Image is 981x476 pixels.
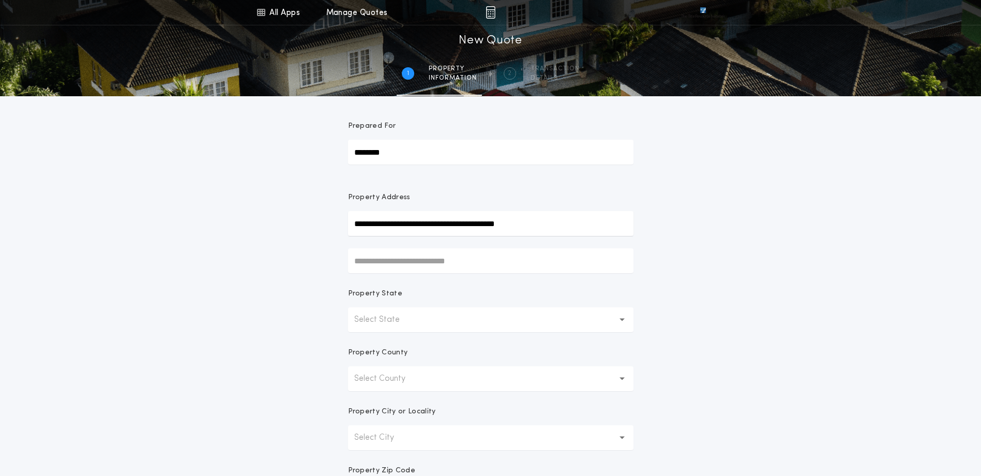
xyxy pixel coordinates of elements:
[348,192,633,203] p: Property Address
[531,74,580,82] span: details
[429,74,477,82] span: information
[348,307,633,332] button: Select State
[348,289,402,299] p: Property State
[407,69,409,78] h2: 1
[486,6,495,19] img: img
[354,432,411,444] p: Select City
[531,65,580,73] span: Transaction
[429,65,477,73] span: Property
[348,425,633,450] button: Select City
[348,121,396,131] p: Prepared For
[354,314,416,326] p: Select State
[348,366,633,391] button: Select County
[681,7,725,18] img: vs-icon
[508,69,511,78] h2: 2
[354,373,422,385] p: Select County
[348,348,408,358] p: Property County
[348,407,436,417] p: Property City or Locality
[348,466,415,476] p: Property Zip Code
[348,140,633,165] input: Prepared For
[459,33,522,49] h1: New Quote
